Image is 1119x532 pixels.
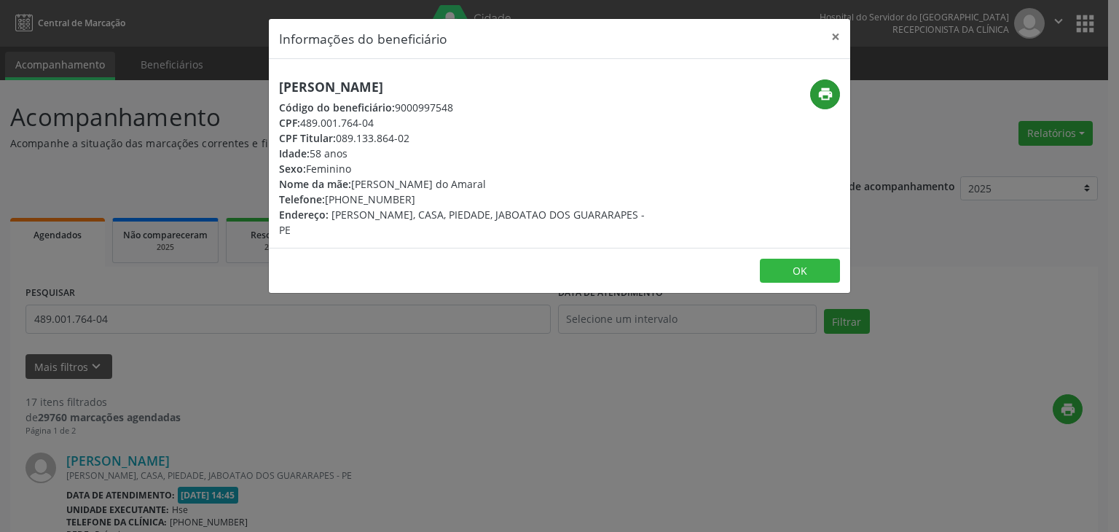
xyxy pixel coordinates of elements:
div: 58 anos [279,146,646,161]
span: Sexo: [279,162,306,176]
span: [PERSON_NAME], CASA, PIEDADE, JABOATAO DOS GUARARAPES - PE [279,208,645,237]
button: Close [821,19,850,55]
h5: Informações do beneficiário [279,29,447,48]
div: Feminino [279,161,646,176]
span: CPF: [279,116,300,130]
div: 9000997548 [279,100,646,115]
span: CPF Titular: [279,131,336,145]
span: Nome da mãe: [279,177,351,191]
span: Endereço: [279,208,329,222]
h5: [PERSON_NAME] [279,79,646,95]
div: [PHONE_NUMBER] [279,192,646,207]
div: [PERSON_NAME] do Amaral [279,176,646,192]
button: OK [760,259,840,283]
div: 089.133.864-02 [279,130,646,146]
span: Telefone: [279,192,325,206]
button: print [810,79,840,109]
span: Código do beneficiário: [279,101,395,114]
i: print [817,86,833,102]
span: Idade: [279,146,310,160]
div: 489.001.764-04 [279,115,646,130]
